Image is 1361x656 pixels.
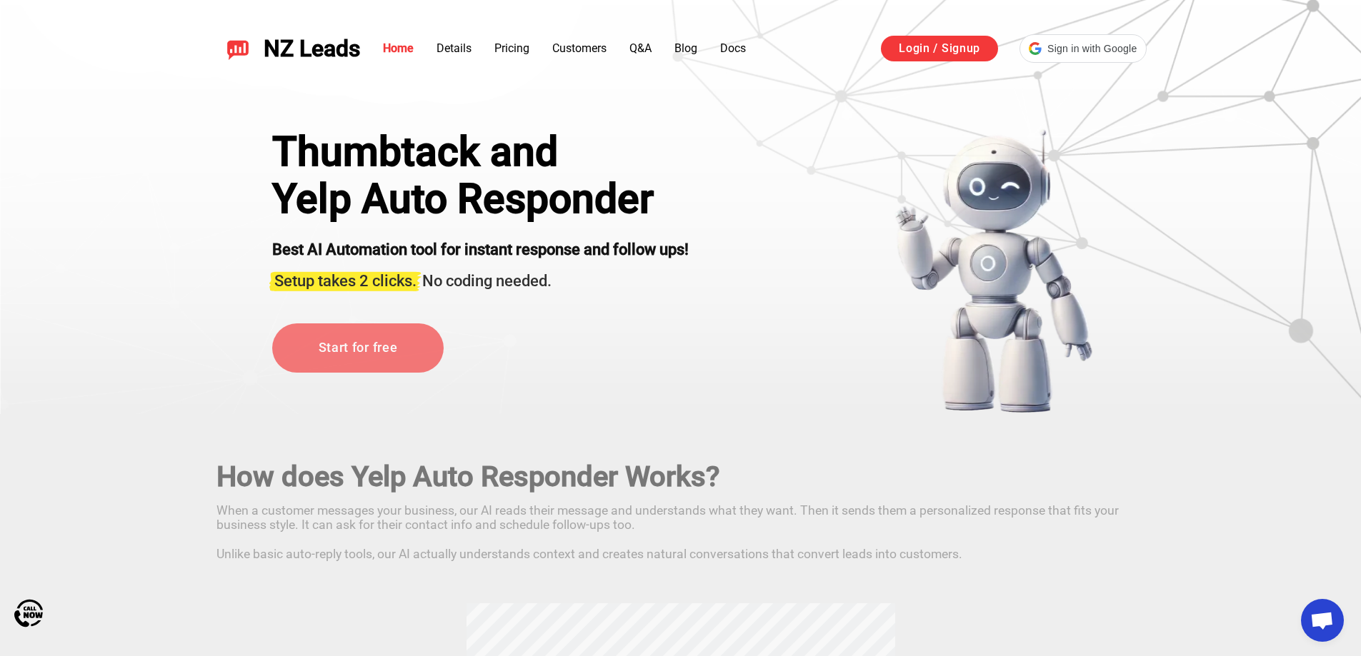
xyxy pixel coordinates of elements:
[272,241,689,259] strong: Best AI Automation tool for instant response and follow ups!
[437,41,472,55] a: Details
[720,41,746,55] a: Docs
[264,36,360,62] span: NZ Leads
[272,323,444,373] a: Start for free
[272,128,689,176] div: Thumbtack and
[494,41,529,55] a: Pricing
[552,41,607,55] a: Customers
[272,176,689,223] h1: Yelp Auto Responder
[1301,599,1344,642] div: Open chat
[881,36,998,61] a: Login / Signup
[894,128,1094,414] img: yelp bot
[274,272,417,290] span: Setup takes 2 clicks.
[674,41,697,55] a: Blog
[629,41,652,55] a: Q&A
[1047,41,1137,56] span: Sign in with Google
[383,41,414,55] a: Home
[272,263,689,292] h3: No coding needed.
[14,599,43,627] img: Call Now
[216,460,1145,493] h2: How does Yelp Auto Responder Works?
[216,498,1145,561] p: When a customer messages your business, our AI reads their message and understands what they want...
[226,37,249,60] img: NZ Leads logo
[1019,34,1146,63] div: Sign in with Google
